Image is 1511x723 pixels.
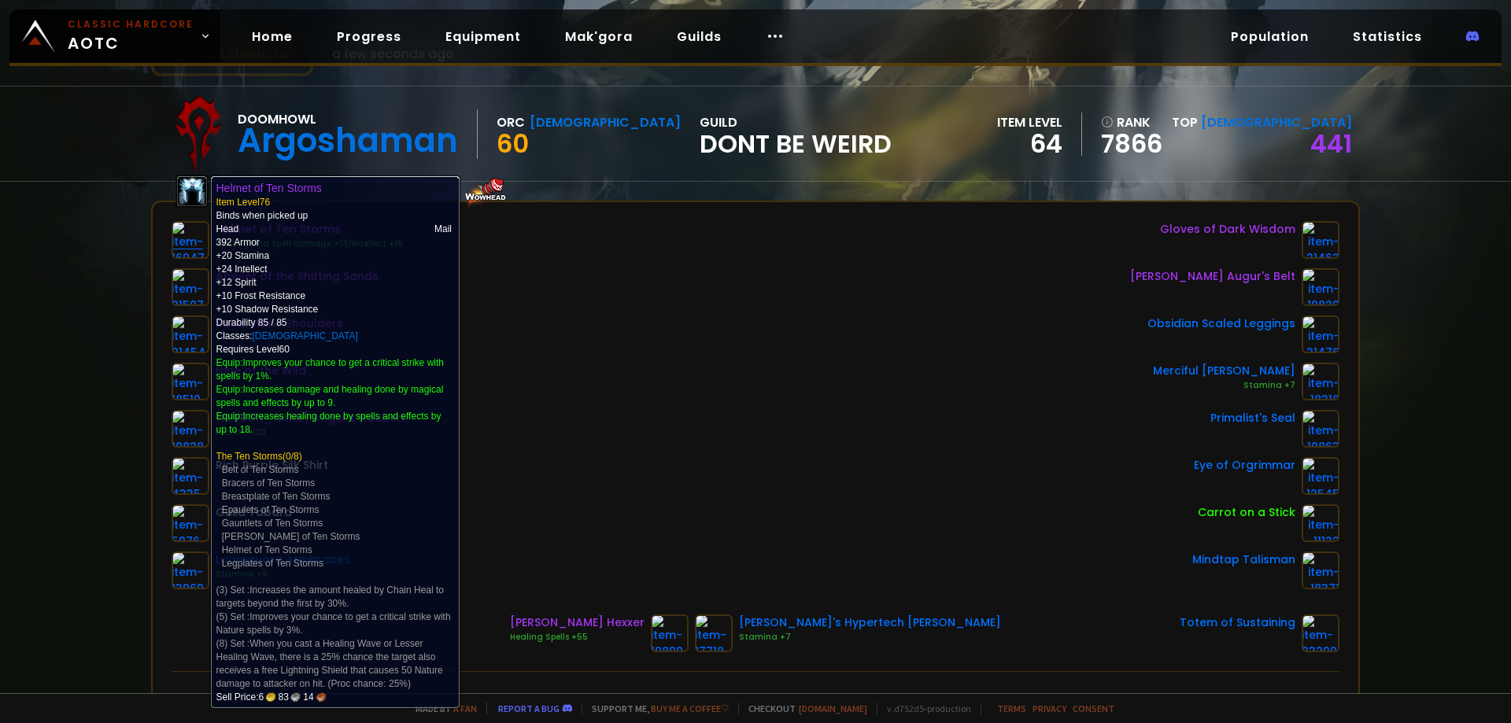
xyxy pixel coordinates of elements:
[68,17,194,55] span: AOTC
[877,703,971,714] span: v. d752d5 - production
[1302,457,1339,495] img: item-12545
[799,703,867,714] a: [DOMAIN_NAME]
[238,109,458,129] div: Doomhowl
[1302,551,1339,589] img: item-18371
[259,691,276,704] span: 6
[216,384,444,408] a: Increases damage and healing done by magical spells and effects by up to 9.
[1073,703,1114,714] a: Consent
[216,182,322,194] b: Helmet of Ten Storms
[216,451,302,462] span: (0/8)
[216,277,257,288] span: +12 Spirit
[498,703,560,714] a: Report a bug
[497,113,525,132] div: Orc
[216,264,268,275] span: +24 Intellect
[216,411,441,435] span: Equip:
[1302,504,1339,542] img: item-11122
[1302,363,1339,400] img: item-18318
[216,691,453,704] div: Sell Price:
[1033,703,1066,714] a: Privacy
[216,237,260,248] span: 392 Armor
[9,9,220,63] a: Classic HardcoreAOTC
[1302,410,1339,448] img: item-19863
[172,315,209,353] img: item-21454
[530,113,681,132] div: [DEMOGRAPHIC_DATA]
[1101,113,1162,132] div: rank
[997,113,1062,132] div: item level
[239,20,305,53] a: Home
[216,611,451,636] a: Improves your chance to get a critical strike with Nature spells by 3%.
[216,197,271,208] span: Item Level 76
[172,457,209,495] img: item-4335
[434,223,452,234] span: Mail
[1201,113,1352,131] span: [DEMOGRAPHIC_DATA]
[172,410,209,448] img: item-19828
[222,478,316,489] a: Bracers of Ten Storms
[216,181,453,343] td: Binds when picked up +10 Frost Resistance +10 Shadow Resistance Durability 85 / 85
[303,691,325,704] span: 14
[216,411,441,435] a: Increases healing done by spells and effects by up to 18.
[1180,614,1295,631] div: Totem of Sustaining
[172,504,209,542] img: item-5976
[1147,315,1295,332] div: Obsidian Scaled Leggings
[1160,221,1295,238] div: Gloves of Dark Wisdom
[216,585,445,609] span: (3) Set :
[172,268,209,306] img: item-21507
[172,551,209,589] img: item-13969
[997,132,1062,156] div: 64
[222,491,331,502] a: Breastplate of Ten Storms
[712,691,737,710] div: 264
[1302,315,1339,353] img: item-21476
[695,614,733,652] img: item-17718
[216,250,270,261] span: +20 Stamina
[216,330,453,343] div: Classes:
[1210,410,1295,426] div: Primalist's Seal
[216,357,444,382] span: Equip:
[1005,691,1029,710] div: 332
[1302,221,1339,259] img: item-21462
[190,691,232,710] div: Health
[433,20,534,53] a: Equipment
[651,703,729,714] a: Buy me a coffee
[1130,268,1295,285] div: [PERSON_NAME] Augur's Belt
[222,504,320,515] a: Epaulets of Ten Storms
[1198,504,1295,521] div: Carrot on a Stick
[739,631,1001,644] div: Stamina +7
[222,518,323,529] a: Gauntlets of Ten Storms
[1066,691,1106,710] div: Armor
[216,451,283,462] a: The Ten Storms
[172,363,209,400] img: item-18510
[216,611,451,636] span: (5) Set :
[216,223,285,236] td: Head
[324,20,414,53] a: Progress
[774,691,859,710] div: Attack Power
[216,638,443,689] a: When you cast a Healing Wave or Lesser Healing Wave, there is a 25% chance the target also receiv...
[216,638,443,689] span: (8) Set :
[510,614,645,631] div: [PERSON_NAME] Hexxer
[482,691,537,710] div: Stamina
[216,384,444,408] span: Equip:
[700,132,892,156] span: Dont Be Weird
[68,17,194,31] small: Classic Hardcore
[216,343,453,704] td: Requires Level 60
[1288,691,1321,710] div: 4223
[1310,126,1352,161] a: 441
[216,357,444,382] a: Improves your chance to get a critical strike with spells by 1%.
[238,129,458,153] div: Argoshaman
[582,703,729,714] span: Support me,
[497,126,529,161] span: 60
[453,703,477,714] a: a fan
[253,330,358,341] a: [DEMOGRAPHIC_DATA]
[1194,457,1295,474] div: Eye of Orgrimmar
[222,544,312,555] a: Helmet of Ten Storms
[1218,20,1321,53] a: Population
[222,558,323,569] a: Legplates of Ten Storms
[1192,551,1295,568] div: Mindtap Talisman
[651,614,689,652] img: item-19890
[997,703,1026,714] a: Terms
[1302,268,1339,306] img: item-19829
[739,614,1001,631] div: [PERSON_NAME]'s Hypertech [PERSON_NAME]
[664,20,734,53] a: Guilds
[279,691,301,704] span: 83
[172,221,209,259] img: item-16947
[1340,20,1435,53] a: Statistics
